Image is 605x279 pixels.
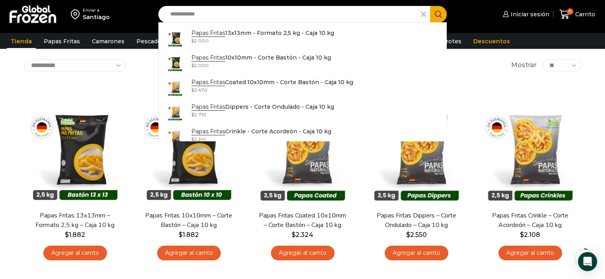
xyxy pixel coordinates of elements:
[498,246,562,260] a: Agregar al carrito: “Papas Fritas Crinkle - Corte Acordeón - Caja 10 kg”
[143,211,234,229] a: Papas Fritas 10x10mm – Corte Bastón – Caja 10 kg
[257,211,348,229] a: Papas Fritas Coated 10x10mm – Corte Bastón – Caja 10 kg
[179,231,199,239] bdi: 1.882
[406,231,410,239] span: $
[487,185,573,199] span: Vista Rápida
[157,246,221,260] a: Agregar al carrito: “Papas Fritas 10x10mm - Corte Bastón - Caja 10 kg”
[191,62,209,68] bdi: 2.000
[578,252,597,271] div: Open Intercom Messenger
[191,87,208,93] bdi: 2.470
[567,8,573,15] span: 0
[83,13,110,21] div: Santiago
[71,8,83,21] img: address-field-icon.svg
[191,38,194,44] span: $
[43,246,107,260] a: Agregar al carrito: “Papas Fritas 13x13mm - Formato 2,5 kg - Caja 10 kg”
[191,29,334,37] p: 13x13mm - Formato 2,5 kg - Caja 10 kg
[520,231,540,239] bdi: 2.108
[292,231,296,239] span: $
[191,136,206,142] bdi: 2.241
[260,185,345,199] span: Vista Rápida
[469,34,514,49] a: Descuentos
[292,231,313,239] bdi: 2.324
[520,231,524,239] span: $
[428,34,465,49] a: Abarrotes
[191,53,331,62] p: 10x10mm - Corte Bastón - Caja 10 kg
[484,211,576,229] a: Papas Fritas Crinkle – Corte Acordeón – Caja 10 kg
[29,211,121,229] a: Papas Fritas 13x13mm – Formato 2,5 kg – Caja 10 kg
[191,128,225,135] strong: Papas Fritas
[430,6,447,23] button: Search button
[370,211,462,229] a: Papas Fritas Dippers – Corte Ondulado – Caja 10 kg
[191,103,225,111] strong: Papas Fritas
[7,34,36,49] a: Tienda
[191,29,225,37] strong: Papas Fritas
[191,112,194,117] span: $
[32,185,118,199] span: Vista Rápida
[573,10,595,18] span: Carrito
[509,10,549,18] span: Iniciar sesión
[83,8,110,13] div: Enviar a
[271,246,335,260] a: Agregar al carrito: “Papas Fritas Coated 10x10mm - Corte Bastón - Caja 10 kg”
[191,136,194,142] span: $
[40,34,84,49] a: Papas Fritas
[191,78,353,87] p: Coated 10x10mm - Corte Bastón - Caja 10 kg
[65,231,85,239] bdi: 1.882
[501,6,549,22] a: Iniciar sesión
[511,61,537,70] span: Mostrar
[159,125,447,150] a: Papas FritasCrinkle - Corte Acordeón - Caja 10 kg $2.241
[179,231,183,239] span: $
[159,76,447,100] a: Papas FritasCoated 10x10mm - Corte Bastón - Caja 10 kg $2.470
[374,185,459,199] span: Vista Rápida
[191,38,209,44] bdi: 2.000
[406,231,427,239] bdi: 2.550
[191,102,334,111] p: Dippers - Corte Ondulado - Caja 10 kg
[557,5,597,24] a: 0 Carrito
[159,100,447,125] a: Papas FritasDippers - Corte Ondulado - Caja 10 kg $2.710
[385,246,448,260] a: Agregar al carrito: “Papas Fritas Dippers - Corte Ondulado - Caja 10 kg”
[191,87,194,93] span: $
[191,62,194,68] span: $
[132,34,200,49] a: Pescados y Mariscos
[191,54,225,62] strong: Papas Fritas
[65,231,69,239] span: $
[191,112,206,117] bdi: 2.710
[146,185,231,199] span: Vista Rápida
[191,127,331,136] p: Crinkle - Corte Acordeón - Caja 10 kg
[159,27,447,51] a: Papas Fritas13x13mm - Formato 2,5 kg - Caja 10 kg $2.000
[191,79,225,86] strong: Papas Fritas
[24,60,126,71] select: Pedido de la tienda
[159,51,447,76] a: Papas Fritas10x10mm - Corte Bastón - Caja 10 kg $2.000
[88,34,128,49] a: Camarones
